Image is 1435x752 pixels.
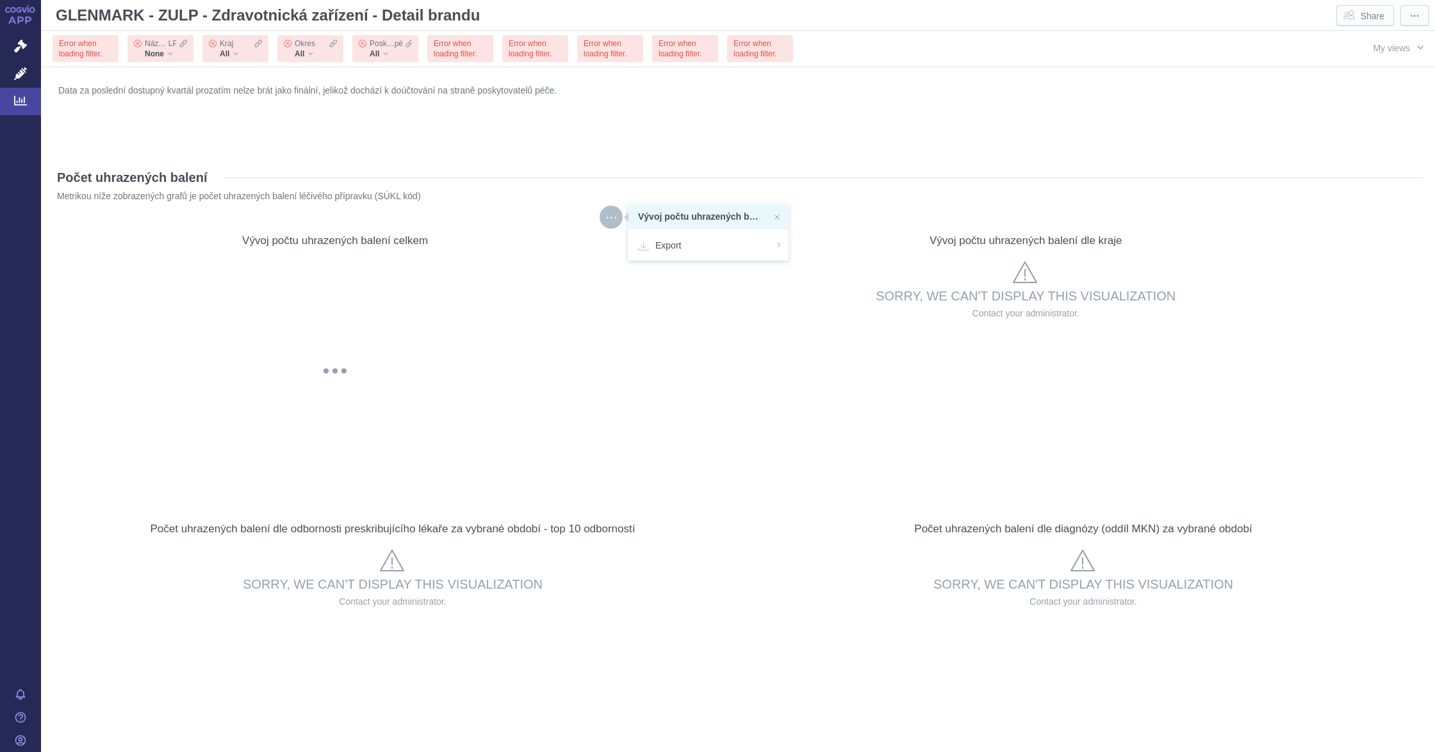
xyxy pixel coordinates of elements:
[339,596,446,607] span: Contact your administrator.
[277,35,343,62] div: OkresAll
[151,522,635,535] div: Počet uhrazených balení dle odbornosti preskribujícího lékaře za vybrané období - top 10 odborností
[502,35,568,62] div: Error when loading filter.
[652,35,718,62] div: Error when loading filter.
[220,49,229,59] span: All
[58,85,1418,97] p: Data za poslední dostupný kvartál prozatím nelze brát jako finální, jelikož dochází k doúčtování ...
[1336,5,1394,26] button: Share dashboard
[243,577,543,591] span: Sorry, we can't display this visualization
[727,35,793,62] div: Error when loading filter.
[51,31,1329,67] div: Filters
[352,35,418,62] div: Posk…péčeAll
[933,577,1233,591] span: Sorry, we can't display this visualization
[570,206,593,229] div: Show as table
[656,494,679,517] div: Description
[930,234,1122,247] div: Vývoj počtu uhrazených balení dle kraje
[1406,494,1429,517] div: More actions
[53,35,119,62] div: Error when loading filter.
[685,494,709,517] div: Show as table
[295,38,315,49] span: Okres
[638,209,763,224] span: Vývoj počtu uhrazených balení celkem
[370,38,411,49] span: Posk…péče
[145,38,177,49] span: Náz… LP
[220,38,233,49] span: Kraj
[1410,10,1419,22] span: ⋯
[242,234,428,247] div: Vývoj počtu uhrazených balení celkem
[127,35,193,62] div: Náz… LPNone
[295,49,304,59] span: All
[145,49,164,59] span: None
[1361,10,1384,22] span: Share
[1400,5,1429,26] button: More actions
[914,522,1252,535] div: Počet uhrazených balení dle diagnózy (oddíl MKN) za vybrané období
[1406,206,1429,229] div: More actions
[1361,35,1435,60] button: My views
[57,190,1350,202] p: Metrikou níže zobrazených grafů je počet uhrazených balení léčivého přípravku (SÚKL kód)
[370,49,379,59] span: All
[1029,596,1136,607] span: Contact your administrator.
[638,238,778,251] span: Export
[715,494,738,517] div: More actions
[202,35,268,62] div: KrajAll
[600,206,623,229] div: More actions
[876,289,1176,303] span: Sorry, we can't display this visualization
[57,169,208,186] h2: Počet uhrazených balení
[427,35,493,62] div: Error when loading filter.
[1376,494,1399,517] div: Show as table
[1376,206,1399,229] div: Show as table
[51,3,486,28] h1: GLENMARK - ZULP - Zdravotnická zařízení - Detail brandu
[577,35,643,62] div: Error when loading filter.
[972,308,1079,318] span: Contact your administrator.
[1373,43,1410,53] span: My views
[1347,494,1370,517] div: Description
